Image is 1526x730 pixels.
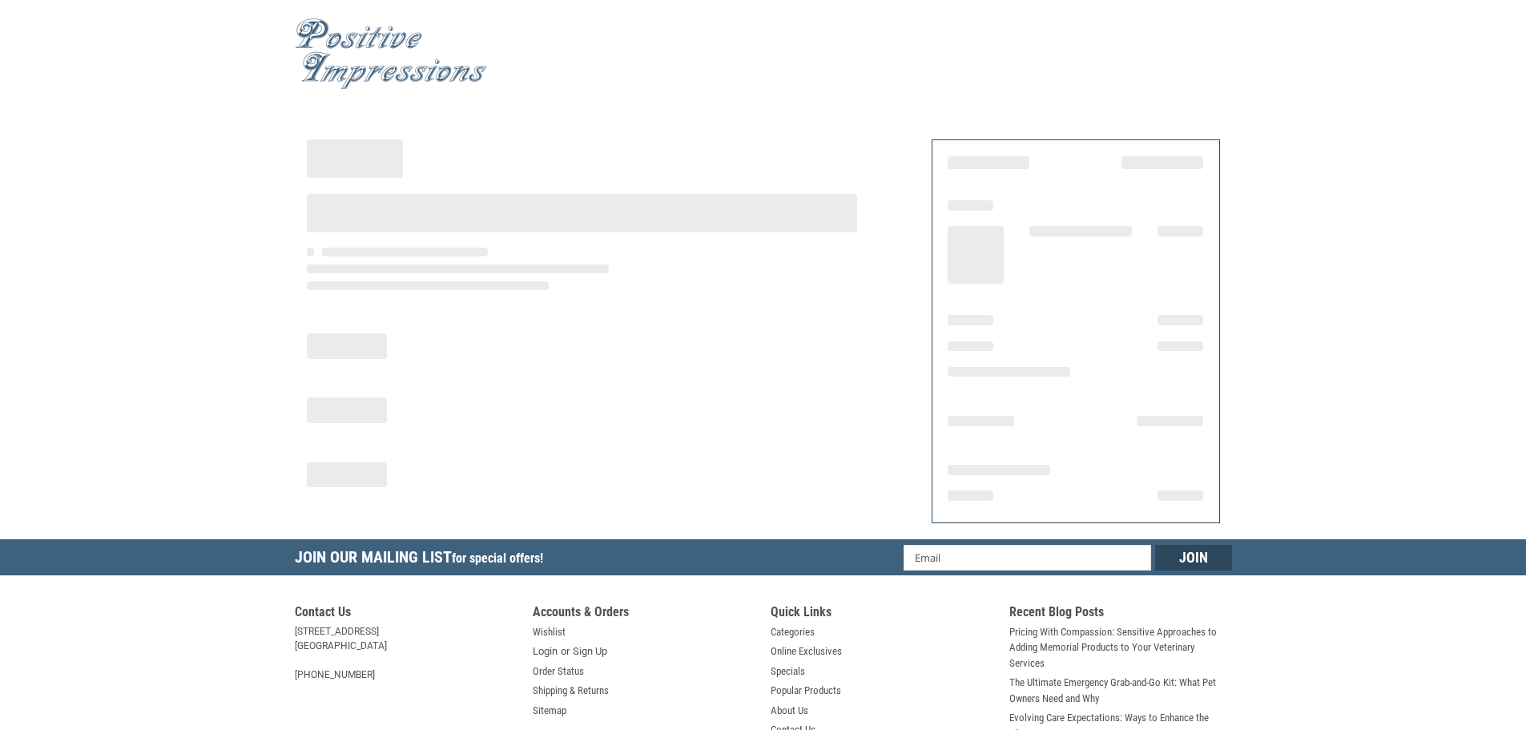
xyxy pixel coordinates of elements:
a: About Us [771,703,808,719]
img: Positive Impressions [295,18,487,90]
a: Shipping & Returns [533,683,609,699]
h5: Quick Links [771,604,993,624]
a: Wishlist [533,624,566,640]
span: or [551,643,579,659]
h5: Accounts & Orders [533,604,755,624]
input: Email [904,545,1151,571]
a: Specials [771,663,805,680]
a: Pricing With Compassion: Sensitive Approaches to Adding Memorial Products to Your Veterinary Serv... [1009,624,1232,672]
a: Popular Products [771,683,841,699]
a: Sitemap [533,703,566,719]
a: Categories [771,624,815,640]
a: Login [533,643,558,659]
address: [STREET_ADDRESS] [GEOGRAPHIC_DATA] [PHONE_NUMBER] [295,624,517,682]
a: Online Exclusives [771,643,842,659]
a: The Ultimate Emergency Grab-and-Go Kit: What Pet Owners Need and Why [1009,675,1232,706]
h5: Recent Blog Posts [1009,604,1232,624]
span: for special offers! [452,551,543,566]
h5: Contact Us [295,604,517,624]
input: Join [1155,545,1232,571]
h5: Join Our Mailing List [295,539,551,580]
a: Order Status [533,663,584,680]
a: Sign Up [573,643,607,659]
